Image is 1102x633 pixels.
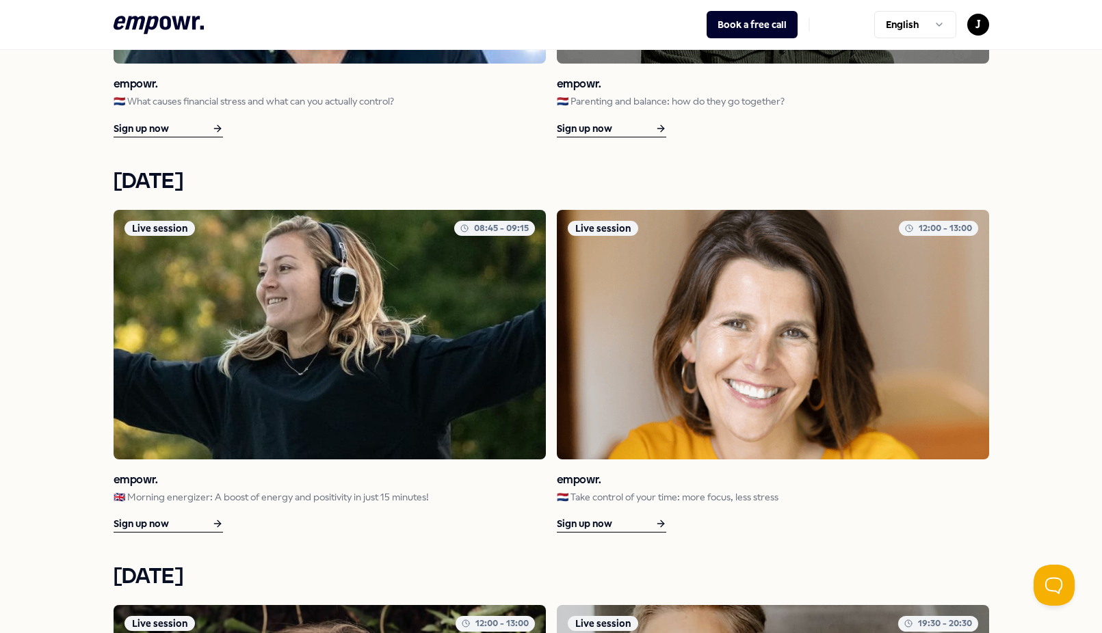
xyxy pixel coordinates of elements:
[124,221,195,236] div: Live session
[114,489,546,504] p: 🇬🇧 Morning energizer: A boost of energy and positivity in just 15 minutes!
[114,210,546,459] img: activity image
[114,94,546,109] p: 🇳🇱 What causes financial stress and what can you actually control?
[898,616,978,631] div: 19:30 - 20:30
[456,616,535,631] div: 12:00 - 13:00
[114,75,546,94] h3: empowr.
[114,120,223,137] div: Sign up now
[557,489,989,504] p: 🇳🇱 Take control of your time: more focus, less stress
[1034,565,1075,606] iframe: Help Scout Beacon - Open
[114,560,989,594] h2: [DATE]
[114,210,546,533] a: activity imageLive session08:45 - 09:15empowr.🇬🇧 Morning energizer: A boost of energy and positiv...
[557,210,989,459] img: activity image
[568,221,638,236] div: Live session
[557,470,989,489] h3: empowr.
[557,120,666,137] div: Sign up now
[899,221,978,236] div: 12:00 - 13:00
[557,515,666,533] div: Sign up now
[124,616,195,631] div: Live session
[967,14,989,36] button: J
[568,616,638,631] div: Live session
[557,94,989,109] p: 🇳🇱 Parenting and balance: how do they go together?
[114,515,223,533] div: Sign up now
[114,470,546,489] h3: empowr.
[114,165,989,199] h2: [DATE]
[707,11,798,38] button: Book a free call
[557,75,989,94] h3: empowr.
[557,210,989,533] a: activity imageLive session12:00 - 13:00empowr.🇳🇱 Take control of your time: more focus, less stre...
[454,221,535,236] div: 08:45 - 09:15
